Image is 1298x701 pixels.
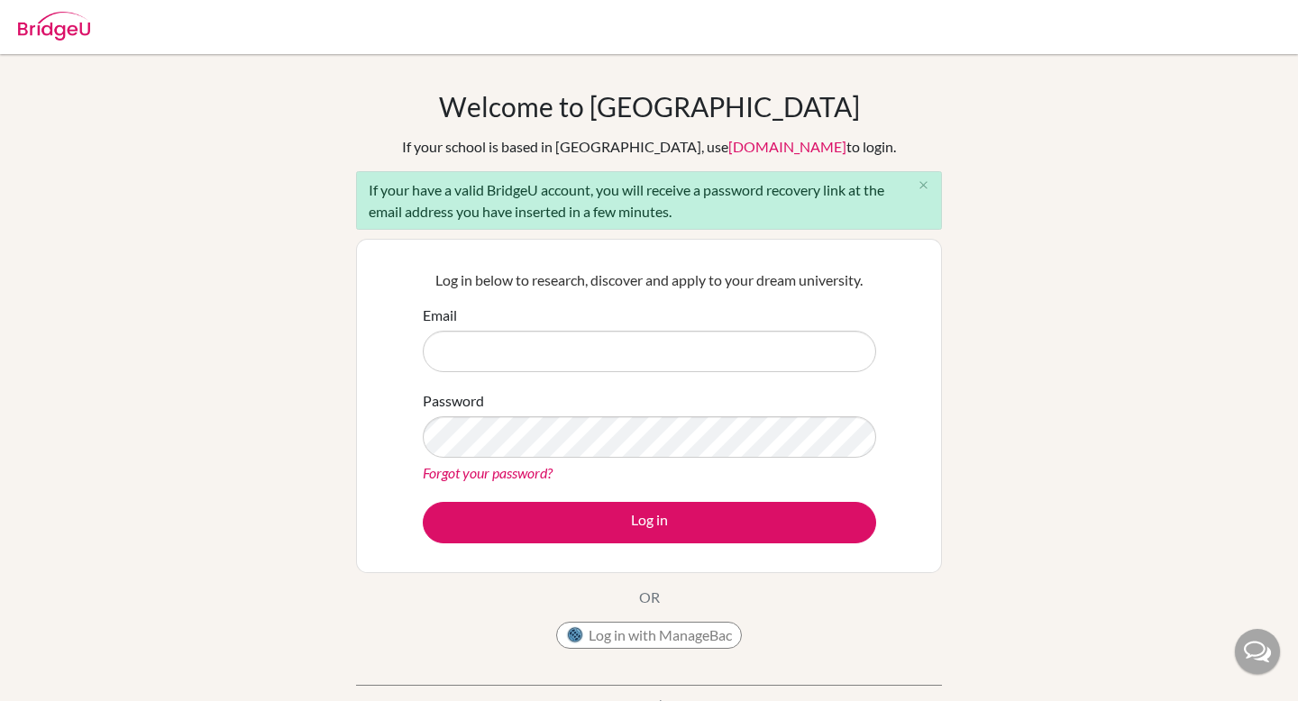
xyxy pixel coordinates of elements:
[423,305,457,326] label: Email
[18,12,90,41] img: Bridge-U
[917,178,930,192] i: close
[356,171,942,230] div: If your have a valid BridgeU account, you will receive a password recovery link at the email addr...
[728,138,846,155] a: [DOMAIN_NAME]
[639,587,660,608] p: OR
[423,502,876,543] button: Log in
[556,622,742,649] button: Log in with ManageBac
[423,269,876,291] p: Log in below to research, discover and apply to your dream university.
[905,172,941,199] button: Close
[402,136,896,158] div: If your school is based in [GEOGRAPHIC_DATA], use to login.
[423,390,484,412] label: Password
[423,464,553,481] a: Forgot your password?
[439,90,860,123] h1: Welcome to [GEOGRAPHIC_DATA]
